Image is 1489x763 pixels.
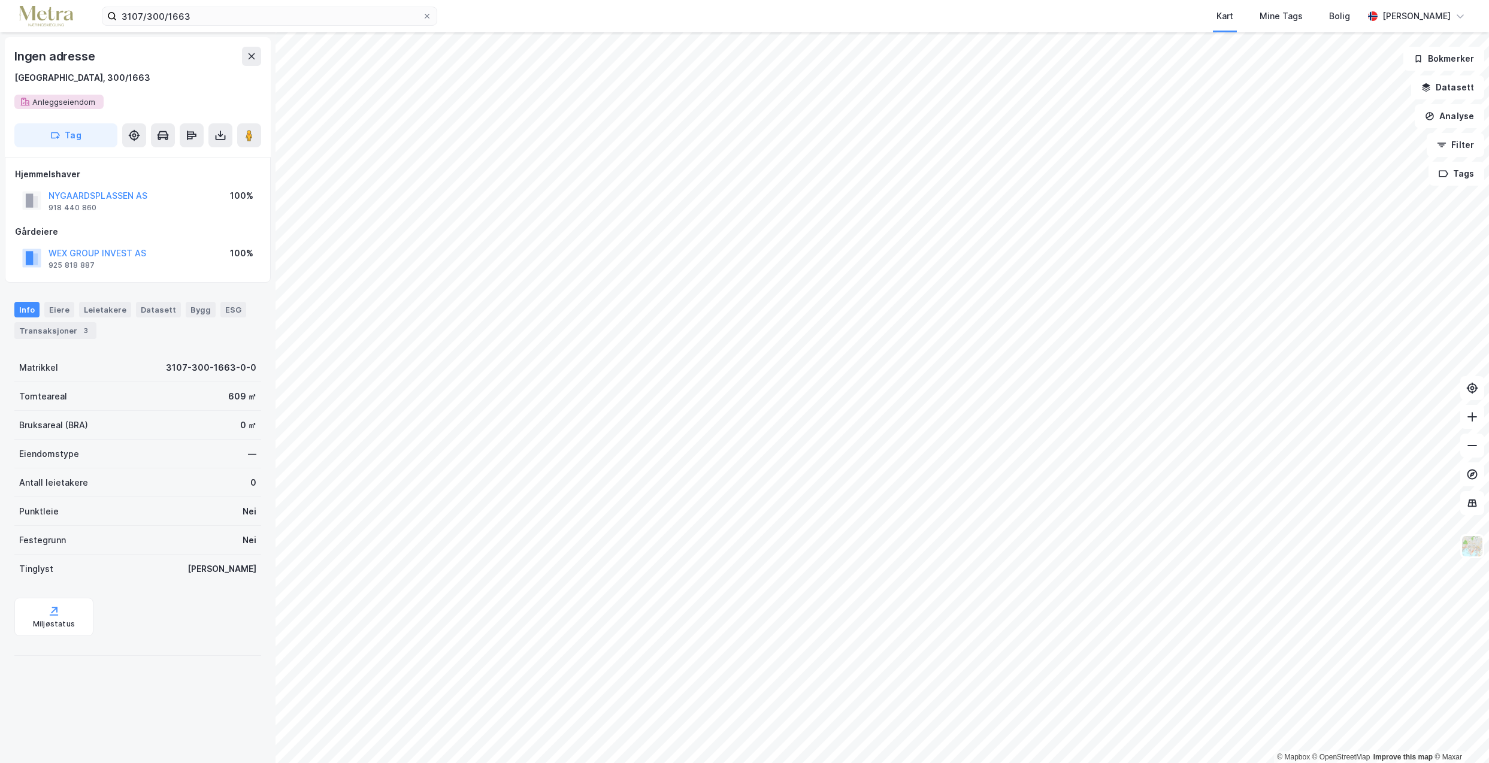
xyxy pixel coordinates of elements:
[166,361,256,375] div: 3107-300-1663-0-0
[228,389,256,404] div: 609 ㎡
[1260,9,1303,23] div: Mine Tags
[14,322,96,339] div: Transaksjoner
[14,123,117,147] button: Tag
[19,389,67,404] div: Tomteareal
[243,504,256,519] div: Nei
[49,261,95,270] div: 925 818 887
[1429,706,1489,763] div: Kontrollprogram for chat
[250,476,256,490] div: 0
[19,562,53,576] div: Tinglyst
[79,302,131,317] div: Leietakere
[1411,75,1484,99] button: Datasett
[1427,133,1484,157] button: Filter
[15,225,261,239] div: Gårdeiere
[1329,9,1350,23] div: Bolig
[1382,9,1451,23] div: [PERSON_NAME]
[248,447,256,461] div: —
[33,619,75,629] div: Miljøstatus
[187,562,256,576] div: [PERSON_NAME]
[19,504,59,519] div: Punktleie
[80,325,92,337] div: 3
[44,302,74,317] div: Eiere
[220,302,246,317] div: ESG
[1429,706,1489,763] iframe: Chat Widget
[19,447,79,461] div: Eiendomstype
[230,246,253,261] div: 100%
[243,533,256,547] div: Nei
[14,47,97,66] div: Ingen adresse
[14,71,150,85] div: [GEOGRAPHIC_DATA], 300/1663
[19,418,88,432] div: Bruksareal (BRA)
[19,476,88,490] div: Antall leietakere
[117,7,422,25] input: Søk på adresse, matrikkel, gårdeiere, leietakere eller personer
[1312,753,1370,761] a: OpenStreetMap
[19,533,66,547] div: Festegrunn
[186,302,216,317] div: Bygg
[1373,753,1433,761] a: Improve this map
[1277,753,1310,761] a: Mapbox
[19,6,73,27] img: metra-logo.256734c3b2bbffee19d4.png
[49,203,96,213] div: 918 440 860
[15,167,261,181] div: Hjemmelshaver
[1429,162,1484,186] button: Tags
[240,418,256,432] div: 0 ㎡
[14,302,40,317] div: Info
[230,189,253,203] div: 100%
[1461,535,1484,558] img: Z
[19,361,58,375] div: Matrikkel
[136,302,181,317] div: Datasett
[1415,104,1484,128] button: Analyse
[1216,9,1233,23] div: Kart
[1403,47,1484,71] button: Bokmerker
